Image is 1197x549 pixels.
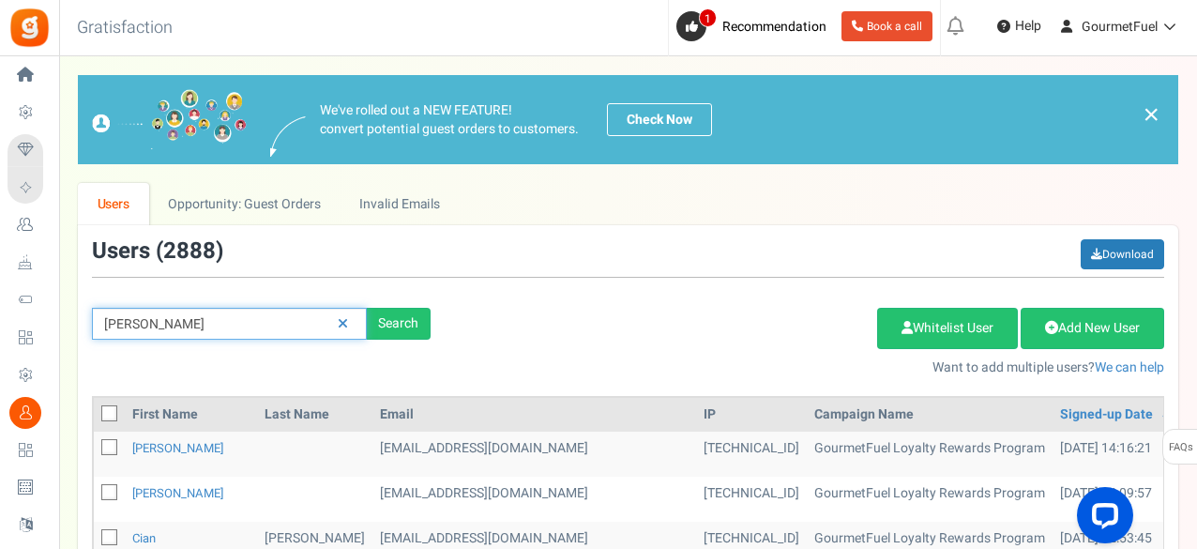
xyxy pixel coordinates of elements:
[699,8,717,27] span: 1
[1143,103,1159,126] a: ×
[367,308,431,340] div: Search
[56,9,193,47] h3: Gratisfaction
[1081,239,1164,269] a: Download
[807,432,1053,477] td: GourmetFuel Loyalty Rewards Program
[1021,308,1164,349] a: Add New User
[1082,17,1158,37] span: GourmetFuel
[696,432,807,477] td: [TECHNICAL_ID]
[807,398,1053,432] th: Campaign Name
[132,439,223,457] a: [PERSON_NAME]
[372,398,696,432] th: Email
[841,11,932,41] a: Book a call
[78,183,149,225] a: Users
[92,89,247,150] img: images
[877,308,1018,349] a: Whitelist User
[320,101,579,139] p: We've rolled out a NEW FEATURE! convert potential guest orders to customers.
[270,116,306,157] img: images
[696,398,807,432] th: IP
[1095,358,1164,377] a: We can help
[125,398,257,432] th: First Name
[8,7,51,49] img: Gratisfaction
[328,308,357,341] a: Reset
[676,11,834,41] a: 1 Recommendation
[696,477,807,522] td: [TECHNICAL_ID]
[257,398,372,432] th: Last Name
[1053,477,1185,522] td: [DATE] 14:09:57
[459,358,1164,377] p: Want to add multiple users?
[163,235,216,267] span: 2888
[149,183,340,225] a: Opportunity: Guest Orders
[92,239,223,264] h3: Users ( )
[132,529,156,547] a: Cian
[1053,432,1185,477] td: [DATE] 14:16:21
[132,484,223,502] a: [PERSON_NAME]
[372,477,696,522] td: [EMAIL_ADDRESS][DOMAIN_NAME]
[372,432,696,477] td: [EMAIL_ADDRESS][DOMAIN_NAME]
[1060,405,1153,424] a: Signed-up Date
[92,308,367,340] input: Search by email or name
[607,103,712,136] a: Check Now
[341,183,460,225] a: Invalid Emails
[722,17,826,37] span: Recommendation
[1010,17,1041,36] span: Help
[1168,430,1193,465] span: FAQs
[807,477,1053,522] td: GourmetFuel Loyalty Rewards Program
[990,11,1049,41] a: Help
